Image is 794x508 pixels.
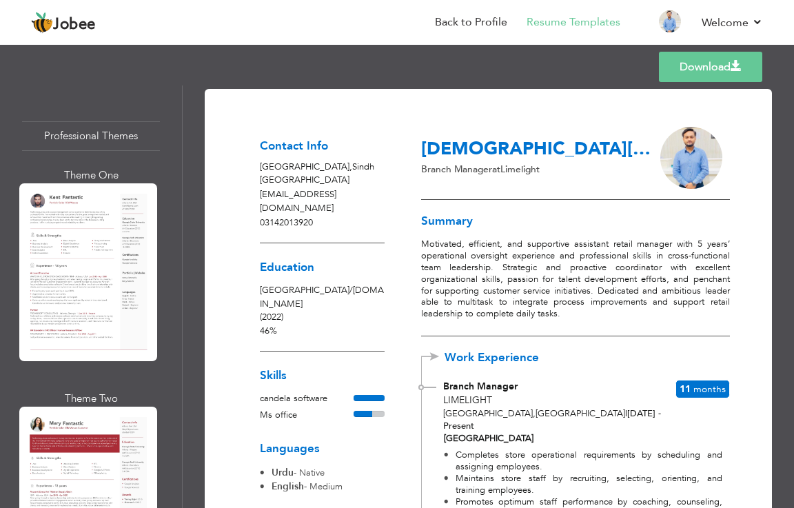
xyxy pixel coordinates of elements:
div: Ms office [260,409,354,423]
span: / [349,284,353,296]
p: [GEOGRAPHIC_DATA] Sindh [GEOGRAPHIC_DATA] [260,161,385,187]
span: English [272,480,304,493]
span: | [625,407,627,420]
div: Theme Two [22,392,160,406]
h3: Summary [421,215,730,228]
li: Maintains store staff by recruiting, selecting, orienting, and training employees. [444,473,722,496]
span: Jobee [53,17,96,32]
a: Resume Templates [527,14,620,30]
span: , [533,407,536,420]
h3: Education [260,261,385,274]
li: Completes store operational requirements by scheduling and assigning employees. [444,449,722,473]
span: 11 [680,383,691,396]
strong: [GEOGRAPHIC_DATA] [444,432,533,445]
a: Back to Profile [435,14,507,30]
span: [DATE] - Present [443,407,661,433]
p: [EMAIL_ADDRESS][DOMAIN_NAME] [260,188,385,215]
div: Theme One [22,168,160,183]
div: Professional Themes [22,121,160,151]
span: Work Experience [445,352,561,365]
span: at [492,163,500,176]
p: 03142013920 [260,216,385,230]
h3: Contact Info [260,140,385,153]
img: Profile Img [659,10,681,32]
a: Download [659,52,762,82]
span: , [349,161,352,173]
span: [GEOGRAPHIC_DATA] [DOMAIN_NAME] [260,284,384,310]
span: Urdu [272,466,294,479]
div: candela software [260,392,354,406]
h3: Skills [260,369,385,383]
img: jobee.io [31,12,53,34]
span: [GEOGRAPHIC_DATA] [GEOGRAPHIC_DATA] [443,407,625,420]
span: Branch Manager [443,380,518,393]
span: Limelight [443,394,492,407]
span: (2022) [260,311,283,323]
h3: [DEMOGRAPHIC_DATA][PERSON_NAME] [421,139,653,161]
p: Branch Manager Limelight [421,163,653,176]
p: Motivated, efficient, and supportive assistant retail manager with 5 years’ operational oversight... [421,238,730,320]
a: Jobee [31,12,96,34]
span: Months [693,383,726,396]
li: - Medium [260,480,343,494]
li: - Native [260,466,343,480]
a: Welcome [702,14,763,31]
h3: Languages [260,443,385,456]
span: 46% [260,325,277,337]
